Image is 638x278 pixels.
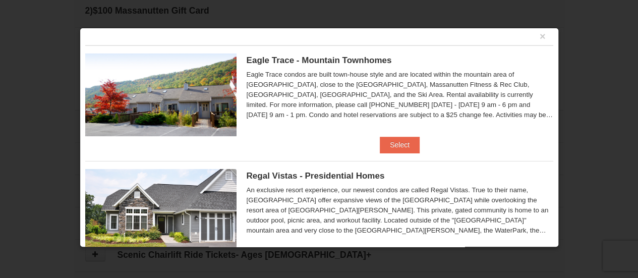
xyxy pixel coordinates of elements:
img: 19218983-1-9b289e55.jpg [85,53,237,136]
img: 19218991-1-902409a9.jpg [85,169,237,252]
div: An exclusive resort experience, our newest condos are called Regal Vistas. True to their name, [G... [247,185,553,236]
span: Regal Vistas - Presidential Homes [247,171,385,181]
span: Eagle Trace - Mountain Townhomes [247,55,392,65]
button: × [540,31,546,41]
button: Select [380,137,420,153]
div: Eagle Trace condos are built town-house style and are located within the mountain area of [GEOGRA... [247,70,553,120]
